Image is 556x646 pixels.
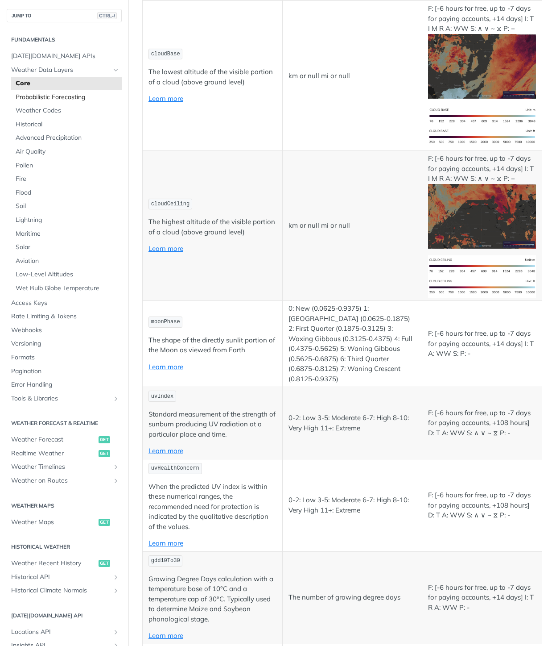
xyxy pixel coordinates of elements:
[16,175,119,183] span: Fire
[11,628,110,637] span: Locations API
[7,351,122,364] a: Formats
[99,436,110,443] span: get
[148,574,276,625] p: Growing Degree Days calculation with a temperature base of 10°C and a temperature cap of 30°C. Ty...
[11,118,122,131] a: Historical
[11,91,122,104] a: Probabilistic Forecasting
[112,395,119,402] button: Show subpages for Tools & Libraries
[97,12,117,19] span: CTRL-/
[16,202,119,211] span: Soil
[428,154,536,249] p: F: [-6 hours for free, up to -7 days for paying accounts, +14 days] I: T I M R A: WW S: ∧ ∨ ~ ⧖ P: +
[11,518,96,527] span: Weather Maps
[11,200,122,213] a: Soil
[11,66,110,75] span: Weather Data Layers
[7,516,122,529] a: Weather Mapsget
[11,268,122,281] a: Low-Level Altitudes
[11,339,119,348] span: Versioning
[148,67,276,87] p: The lowest altitude of the visible portion of a cloud (above ground level)
[11,573,110,582] span: Historical API
[11,299,119,308] span: Access Keys
[148,409,276,440] p: Standard measurement of the strength of sunburn producing UV radiation at a particular place and ...
[11,559,96,568] span: Weather Recent History
[7,433,122,446] a: Weather Forecastget
[148,539,183,547] a: Learn more
[148,363,183,371] a: Learn more
[151,319,180,325] span: moonPhase
[11,254,122,268] a: Aviation
[99,560,110,567] span: get
[428,132,536,141] span: Expand image
[288,592,416,603] p: The number of growing degree days
[11,435,96,444] span: Weather Forecast
[11,186,122,200] a: Flood
[16,161,119,170] span: Pollen
[7,625,122,639] a: Locations APIShow subpages for Locations API
[11,312,119,321] span: Rate Limiting & Tokens
[151,201,189,207] span: cloudCeiling
[7,50,122,63] a: [DATE][DOMAIN_NAME] APIs
[16,133,119,142] span: Advanced Precipitation
[428,261,536,269] span: Expand image
[11,77,122,90] a: Core
[151,393,173,400] span: uvIndex
[7,392,122,405] a: Tools & LibrariesShow subpages for Tools & Libraries
[7,378,122,392] a: Error Handling
[7,365,122,378] a: Pagination
[16,270,119,279] span: Low-Level Altitudes
[16,147,119,156] span: Air Quality
[11,586,110,595] span: Historical Climate Normals
[7,543,122,551] h2: Historical Weather
[99,450,110,457] span: get
[11,282,122,295] a: Wet Bulb Globe Temperature
[7,474,122,488] a: Weather on RoutesShow subpages for Weather on Routes
[11,353,119,362] span: Formats
[11,131,122,145] a: Advanced Precipitation
[148,446,183,455] a: Learn more
[7,502,122,510] h2: Weather Maps
[428,583,536,613] p: F: [-6 hours for free, up to -7 days for paying accounts, +14 days] I: T R A: WW P: -
[7,557,122,570] a: Weather Recent Historyget
[7,337,122,350] a: Versioning
[16,216,119,225] span: Lightning
[151,558,180,564] span: gdd10To30
[7,9,122,22] button: JUMP TOCTRL-/
[148,482,276,532] p: When the predicted UV index is within these numerical ranges, the recommended need for protection...
[11,463,110,471] span: Weather Timelines
[112,574,119,581] button: Show subpages for Historical API
[428,211,536,220] span: Expand image
[112,463,119,471] button: Show subpages for Weather Timelines
[7,63,122,77] a: Weather Data LayersHide subpages for Weather Data Layers
[288,413,416,433] p: 0-2: Low 3-5: Moderate 6-7: High 8-10: Very High 11+: Extreme
[16,229,119,238] span: Maritime
[16,188,119,197] span: Flood
[428,329,536,359] p: F: [-6 hours for free, up to -7 days for paying accounts, +14 days] I: T A: WW S: P: -
[16,106,119,115] span: Weather Codes
[288,71,416,81] p: km or null mi or null
[148,94,183,103] a: Learn more
[428,4,536,99] p: F: [-6 hours for free, up to -7 days for paying accounts, +14 days] I: T I M R A: WW S: ∧ ∨ ~ ⧖ P: +
[11,213,122,227] a: Lightning
[7,419,122,427] h2: Weather Forecast & realtime
[428,282,536,291] span: Expand image
[7,36,122,44] h2: Fundamentals
[148,631,183,640] a: Learn more
[11,326,119,335] span: Webhooks
[151,465,199,471] span: uvHealthConcern
[11,52,119,61] span: [DATE][DOMAIN_NAME] APIs
[16,284,119,293] span: Wet Bulb Globe Temperature
[428,408,536,438] p: F: [-6 hours for free, up to -7 days for paying accounts, +108 hours] D: T A: WW S: ∧ ∨ ~ ⧖ P: -
[148,244,183,253] a: Learn more
[112,629,119,636] button: Show subpages for Locations API
[11,449,96,458] span: Realtime Weather
[148,217,276,237] p: The highest altitude of the visible portion of a cloud (above ground level)
[7,324,122,337] a: Webhooks
[99,519,110,526] span: get
[112,67,119,74] button: Hide subpages for Weather Data Layers
[288,495,416,515] p: 0-2: Low 3-5: Moderate 6-7: High 8-10: Very High 11+: Extreme
[7,296,122,310] a: Access Keys
[7,571,122,584] a: Historical APIShow subpages for Historical API
[7,612,122,620] h2: [DATE][DOMAIN_NAME] API
[7,460,122,474] a: Weather TimelinesShow subpages for Weather Timelines
[112,477,119,484] button: Show subpages for Weather on Routes
[16,257,119,266] span: Aviation
[11,159,122,172] a: Pollen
